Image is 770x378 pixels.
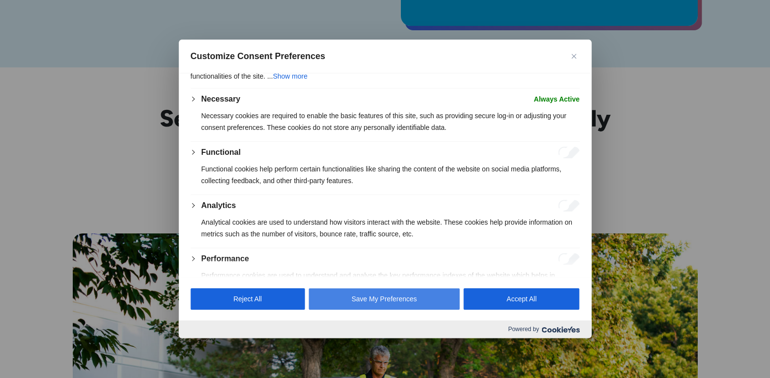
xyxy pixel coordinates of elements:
button: Analytics [201,200,236,211]
p: The cookies that are categorised as "Necessary" are stored on your browser as they are essential ... [190,59,580,82]
span: Always Active [534,93,580,105]
input: Enable Performance [558,253,580,265]
button: Close [568,50,580,62]
button: Reject All [190,289,305,310]
button: Save My Preferences [309,289,460,310]
button: Functional [201,147,241,158]
button: Necessary [201,93,240,105]
button: Show more [273,70,308,82]
button: Performance [201,253,249,265]
button: Accept All [464,289,580,310]
img: Close [571,54,576,59]
p: Analytical cookies are used to understand how visitors interact with the website. These cookies h... [201,216,580,240]
div: Customize Consent Preferences [179,40,591,338]
input: Enable Analytics [558,200,580,211]
img: Cookieyes logo [541,326,580,333]
div: Powered by [179,321,591,338]
input: Enable Functional [558,147,580,158]
p: Functional cookies help perform certain functionalities like sharing the content of the website o... [201,163,580,187]
p: Necessary cookies are required to enable the basic features of this site, such as providing secur... [201,110,580,133]
span: Customize Consent Preferences [190,50,325,62]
